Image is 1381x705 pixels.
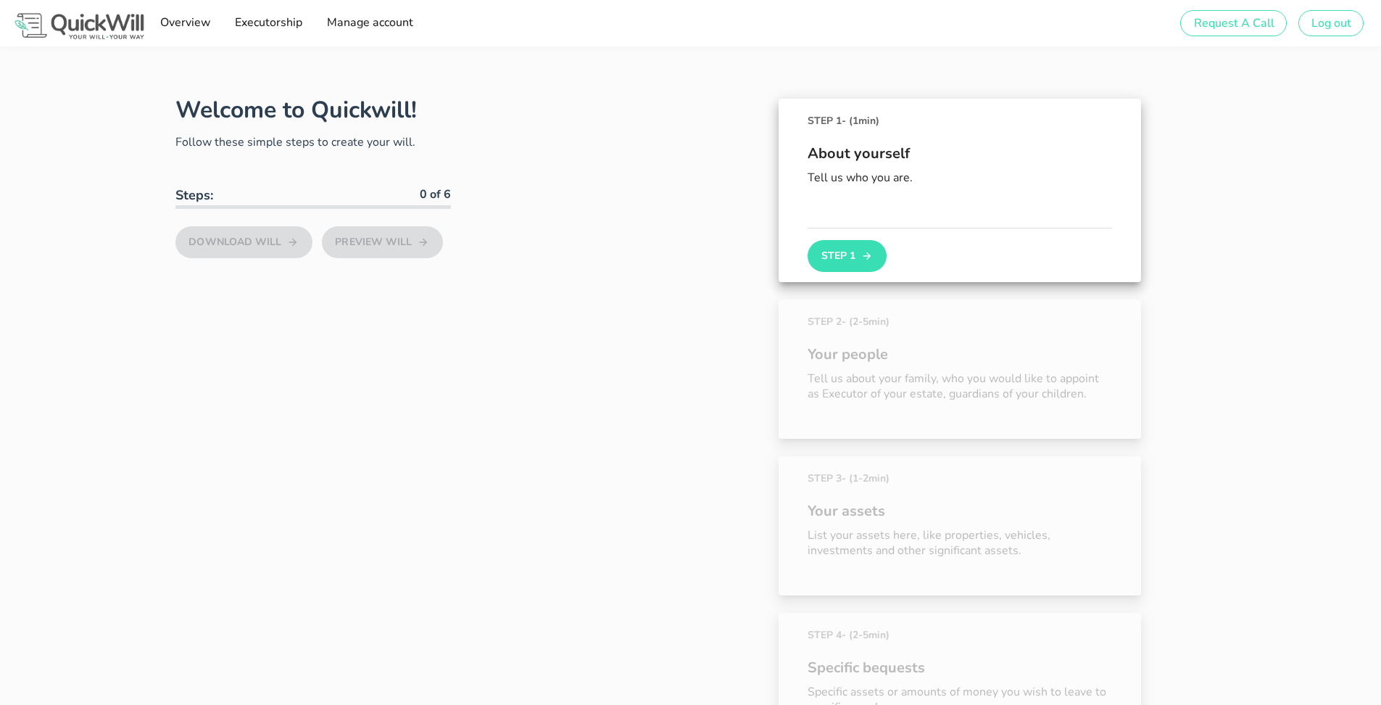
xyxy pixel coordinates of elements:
h1: Welcome to Quickwill! [175,94,417,125]
span: Your people [808,344,1112,366]
img: Logo [12,10,147,42]
span: Specific bequests [808,657,1112,679]
p: Tell us about your family, who you would like to appoint as Executor of your estate, guardians of... [808,371,1112,402]
button: Log out [1298,10,1364,36]
span: Overview [159,15,210,30]
span: - (1min) [842,114,879,128]
span: - (2-5min) [842,315,889,329]
span: - (2-5min) [842,628,889,642]
span: Your assets [808,500,1112,522]
button: Request A Call [1180,10,1286,36]
a: Overview [154,9,215,38]
span: - (1-2min) [842,471,889,485]
a: Executorship [230,9,307,38]
span: Request A Call [1193,15,1274,31]
p: List your assets here, like properties, vehicles, investments and other significant assets. [808,528,1112,558]
button: Preview Will [322,226,443,258]
button: Download Will [175,226,312,258]
a: Manage account [321,9,417,38]
span: Executorship [234,15,302,30]
p: Follow these simple steps to create your will. [175,133,451,151]
b: 0 of 6 [420,186,451,202]
button: Step 1 [808,240,886,272]
span: About yourself [808,143,1112,165]
span: STEP 4 [808,627,889,643]
p: Tell us who you are. [808,170,1112,186]
b: Steps: [175,186,213,204]
span: STEP 3 [808,471,889,486]
span: Log out [1311,15,1351,31]
span: Manage account [325,15,412,30]
span: STEP 2 [808,314,889,329]
span: STEP 1 [808,113,879,128]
